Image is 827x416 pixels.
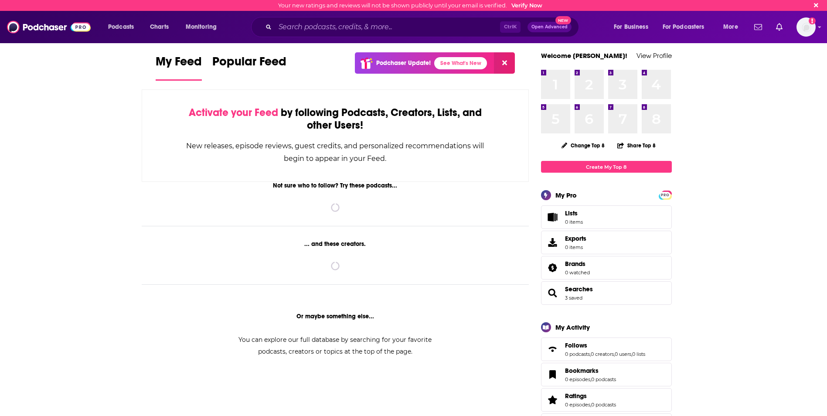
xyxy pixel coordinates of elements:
[102,20,145,34] button: open menu
[544,287,562,299] a: Searches
[565,209,583,217] span: Lists
[591,351,614,357] a: 0 creators
[565,376,590,382] a: 0 episodes
[541,281,672,305] span: Searches
[565,219,583,225] span: 0 items
[660,192,670,198] span: PRO
[555,16,571,24] span: New
[7,19,91,35] img: Podchaser - Follow, Share and Rate Podcasts
[275,20,500,34] input: Search podcasts, credits, & more...
[565,269,590,276] a: 0 watched
[150,21,169,33] span: Charts
[144,20,174,34] a: Charts
[565,392,587,400] span: Ratings
[565,295,582,301] a: 3 saved
[590,402,591,408] span: ,
[565,341,645,349] a: Follows
[590,376,591,382] span: ,
[565,235,586,242] span: Exports
[541,205,672,229] a: Lists
[565,260,585,268] span: Brands
[541,338,672,361] span: Follows
[259,17,587,37] div: Search podcasts, credits, & more...
[809,17,816,24] svg: Email not verified
[189,106,278,119] span: Activate your Feed
[617,137,656,154] button: Share Top 8
[751,20,766,34] a: Show notifications dropdown
[614,21,648,33] span: For Business
[717,20,749,34] button: open menu
[541,231,672,254] a: Exports
[142,313,529,320] div: Or maybe something else...
[615,351,631,357] a: 0 users
[228,334,442,358] div: You can explore our full database by searching for your favorite podcasts, creators or topics at ...
[590,351,591,357] span: ,
[565,260,590,268] a: Brands
[544,394,562,406] a: Ratings
[544,343,562,355] a: Follows
[565,402,590,408] a: 0 episodes
[555,323,590,331] div: My Activity
[541,51,627,60] a: Welcome [PERSON_NAME]!
[434,57,487,69] a: See What's New
[186,106,485,132] div: by following Podcasts, Creators, Lists, and other Users!
[108,21,134,33] span: Podcasts
[531,25,568,29] span: Open Advanced
[591,376,616,382] a: 0 podcasts
[212,54,286,74] span: Popular Feed
[773,20,786,34] a: Show notifications dropdown
[565,367,616,375] a: Bookmarks
[565,285,593,293] a: Searches
[544,262,562,274] a: Brands
[541,388,672,412] span: Ratings
[541,256,672,280] span: Brands
[608,20,659,34] button: open menu
[591,402,616,408] a: 0 podcasts
[142,240,529,248] div: ... and these creators.
[541,363,672,386] span: Bookmarks
[796,17,816,37] button: Show profile menu
[723,21,738,33] span: More
[186,140,485,165] div: New releases, episode reviews, guest credits, and personalized recommendations will begin to appe...
[632,351,645,357] a: 0 lists
[565,351,590,357] a: 0 podcasts
[544,236,562,249] span: Exports
[544,368,562,381] a: Bookmarks
[565,341,587,349] span: Follows
[186,21,217,33] span: Monitoring
[544,211,562,223] span: Lists
[541,161,672,173] a: Create My Top 8
[180,20,228,34] button: open menu
[511,2,542,9] a: Verify Now
[156,54,202,81] a: My Feed
[142,182,529,189] div: Not sure who to follow? Try these podcasts...
[796,17,816,37] span: Logged in as atenbroek
[556,140,610,151] button: Change Top 8
[663,21,704,33] span: For Podcasters
[796,17,816,37] img: User Profile
[500,21,521,33] span: Ctrl K
[565,209,578,217] span: Lists
[528,22,572,32] button: Open AdvancedNew
[636,51,672,60] a: View Profile
[212,54,286,81] a: Popular Feed
[614,351,615,357] span: ,
[555,191,577,199] div: My Pro
[565,392,616,400] a: Ratings
[565,244,586,250] span: 0 items
[657,20,717,34] button: open menu
[278,2,542,9] div: Your new ratings and reviews will not be shown publicly until your email is verified.
[565,367,599,375] span: Bookmarks
[631,351,632,357] span: ,
[156,54,202,74] span: My Feed
[376,59,431,67] p: Podchaser Update!
[660,191,670,198] a: PRO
